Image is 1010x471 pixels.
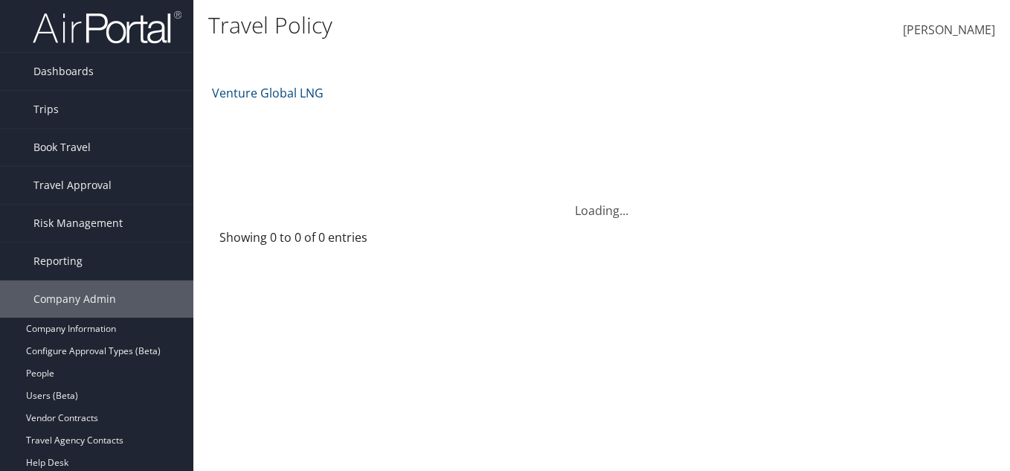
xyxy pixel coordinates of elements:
span: Company Admin [33,281,116,318]
span: Risk Management [33,205,123,242]
span: Trips [33,91,59,128]
div: Showing 0 to 0 of 0 entries [219,228,394,254]
span: [PERSON_NAME] [903,22,995,38]
span: Dashboards [33,53,94,90]
span: Travel Approval [33,167,112,204]
h1: Travel Policy [208,10,733,41]
span: Book Travel [33,129,91,166]
a: Venture Global LNG [212,78,324,108]
div: Loading... [208,184,995,220]
span: Reporting [33,243,83,280]
img: airportal-logo.png [33,10,181,45]
a: [PERSON_NAME] [903,7,995,54]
